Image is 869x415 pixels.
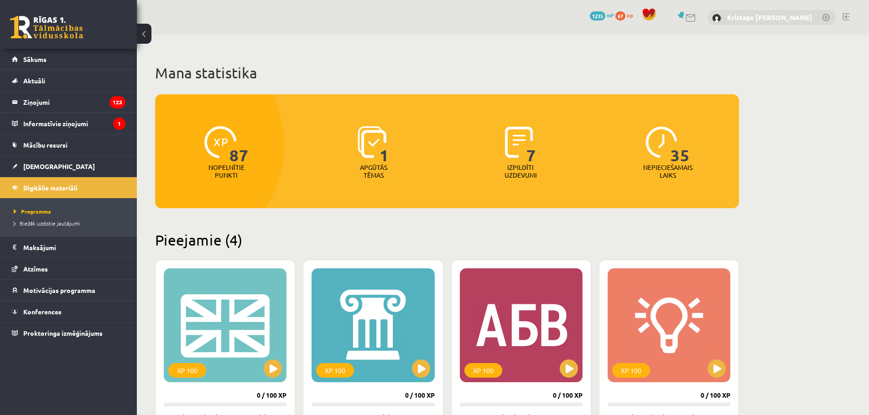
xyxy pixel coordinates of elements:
[155,64,739,82] h1: Mana statistika
[505,126,533,158] img: icon-completed-tasks-ad58ae20a441b2904462921112bc710f1caf180af7a3daa7317a5a94f2d26646.svg
[12,70,125,91] a: Aktuāli
[12,49,125,70] a: Sākums
[23,307,62,316] span: Konferences
[612,363,650,378] div: XP 100
[12,301,125,322] a: Konferences
[615,11,637,19] a: 87 xp
[168,363,206,378] div: XP 100
[645,126,677,158] img: icon-clock-7be60019b62300814b6bd22b8e044499b485619524d84068768e800edab66f18.svg
[12,177,125,198] a: Digitālie materiāli
[23,329,103,337] span: Proktoringa izmēģinājums
[356,164,391,179] p: Apgūtās tēmas
[627,11,633,19] span: xp
[643,164,692,179] p: Nepieciešamais laiks
[23,265,48,273] span: Atzīmes
[23,55,47,63] span: Sākums
[12,258,125,279] a: Atzīmes
[380,126,389,164] span: 1
[12,134,125,155] a: Mācību resursi
[155,231,739,249] h2: Pieejamie (4)
[712,14,721,23] img: Kristaps Uldis Gothards
[23,184,78,192] span: Digitālie materiāli
[204,126,236,158] img: icon-xp-0682a9bc20223a9ccc6f5883a126b849a74cddfe5390d2b41b4391c66f2066e7.svg
[12,323,125,343] a: Proktoringa izmēģinājums
[12,156,125,177] a: [DEMOGRAPHIC_DATA]
[109,96,125,108] i: 123
[590,11,614,19] a: 1235 mP
[23,286,95,294] span: Motivācijas programma
[23,237,125,258] legend: Maksājumi
[23,77,45,85] span: Aktuāli
[12,92,125,113] a: Ziņojumi123
[23,162,95,170] span: [DEMOGRAPHIC_DATA]
[14,220,80,227] span: Biežāk uzdotie jautājumi
[316,363,354,378] div: XP 100
[23,92,125,113] legend: Ziņojumi
[615,11,625,20] span: 87
[526,126,536,164] span: 7
[14,219,128,227] a: Biežāk uzdotie jautājumi
[14,207,128,215] a: Programma
[23,141,68,149] span: Mācību resursi
[10,16,83,39] a: Rīgas 1. Tālmācības vidusskola
[12,237,125,258] a: Maksājumi
[727,13,812,22] a: Kristaps [PERSON_NAME]
[503,164,538,179] p: Izpildīti uzdevumi
[671,126,690,164] span: 35
[12,113,125,134] a: Informatīvie ziņojumi1
[14,208,51,215] span: Programma
[590,11,605,20] span: 1235
[12,280,125,301] a: Motivācijas programma
[464,363,502,378] div: XP 100
[208,164,245,179] p: Nopelnītie punkti
[23,113,125,134] legend: Informatīvie ziņojumi
[113,118,125,130] i: 1
[607,11,614,19] span: mP
[358,126,386,158] img: icon-learned-topics-4a711ccc23c960034f471b6e78daf4a3bad4a20eaf4de84257b87e66633f6470.svg
[229,126,249,164] span: 87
